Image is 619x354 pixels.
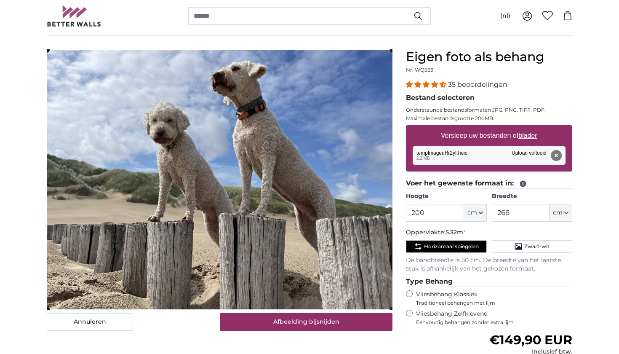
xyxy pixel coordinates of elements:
[518,132,537,139] u: blader
[553,209,563,217] span: cm
[416,310,572,326] label: Vliesbehang Zelfklevend
[489,332,572,348] span: €149,90 EUR
[494,8,517,24] button: (nl)
[438,127,541,144] label: Versleep uw bestanden of
[424,243,479,250] span: Horizontaal spiegelen
[524,243,550,250] span: Zwart-wit
[550,204,572,222] button: cm
[406,192,486,201] label: Hoogte
[406,256,572,273] p: De bandbreedte is 50 cm. De breedte van het laatste stuk is afhankelijk van het gekozen formaat.
[467,209,477,217] span: cm
[406,178,572,189] legend: Voer het gewenste formaat in:
[446,228,466,236] span: 5.32m²
[492,192,572,201] label: Breedte
[406,240,486,253] button: Horizontaal spiegelen
[406,107,572,113] p: Ondersteunde bestandsformaten JPG, PNG, TIFF, PDF.
[416,300,557,306] span: Traditioneel behangen met lijm
[406,115,572,122] p: Maximale bestandsgrootte 200MB.
[406,49,572,64] h1: Eigen foto als behang
[406,67,433,73] span: Nr. WQ553
[406,228,572,237] p: Oppervlakte:
[406,80,448,88] span: 4.34 stars
[492,240,572,253] button: Zwart-wit
[47,313,133,331] button: Annuleren
[416,319,572,326] span: Eenvoudig behangen zonder extra lijm
[406,276,572,287] legend: Type Behang
[220,313,393,331] button: Afbeelding bijsnijden
[448,80,507,88] span: 35 beoordelingen
[416,290,557,306] label: Vliesbehang Klassiek
[47,5,101,27] img: Betterwalls
[406,93,572,103] legend: Bestand selecteren
[464,204,487,222] button: cm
